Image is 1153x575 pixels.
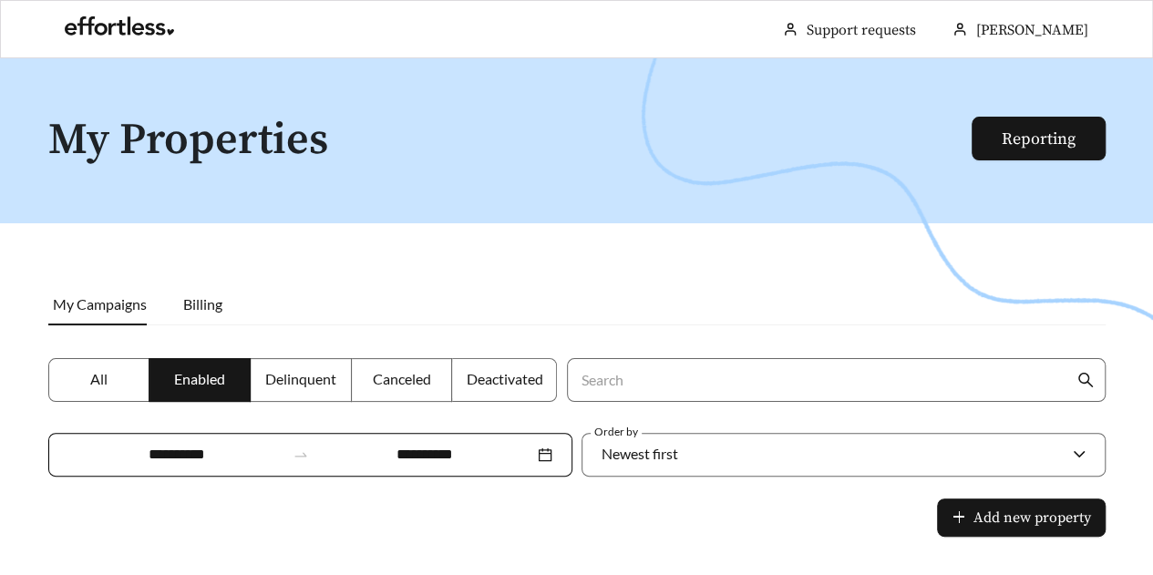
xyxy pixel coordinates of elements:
span: Enabled [174,370,225,387]
a: Support requests [807,21,916,39]
span: swap-right [293,447,309,463]
span: All [90,370,108,387]
span: Delinquent [265,370,336,387]
button: plusAdd new property [937,498,1106,537]
span: Add new property [973,507,1091,529]
span: Newest first [602,445,678,462]
span: [PERSON_NAME] [976,21,1088,39]
span: search [1077,372,1094,388]
span: Deactivated [466,370,542,387]
span: Canceled [373,370,431,387]
a: Reporting [1002,128,1076,149]
h1: My Properties [48,117,973,165]
span: plus [952,509,966,527]
span: to [293,447,309,463]
button: Reporting [972,117,1106,160]
span: Billing [183,295,222,313]
span: My Campaigns [53,295,147,313]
